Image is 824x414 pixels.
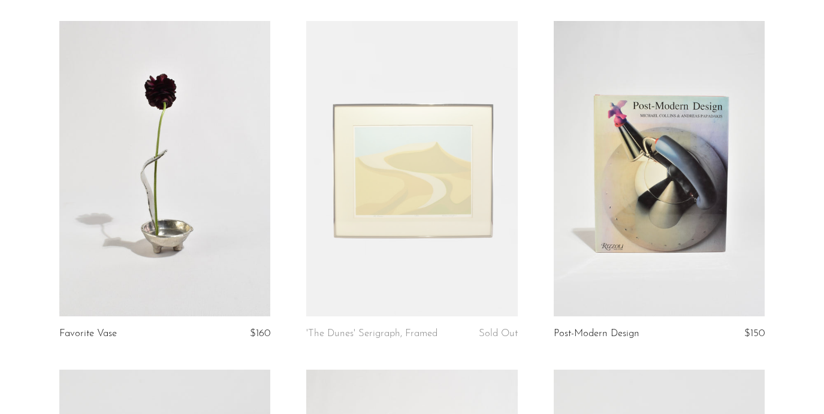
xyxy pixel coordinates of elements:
a: 'The Dunes' Serigraph, Framed [306,328,437,339]
a: Favorite Vase [59,328,117,339]
span: $160 [250,328,270,339]
a: Post-Modern Design [554,328,639,339]
span: $150 [744,328,765,339]
span: Sold Out [479,328,518,339]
